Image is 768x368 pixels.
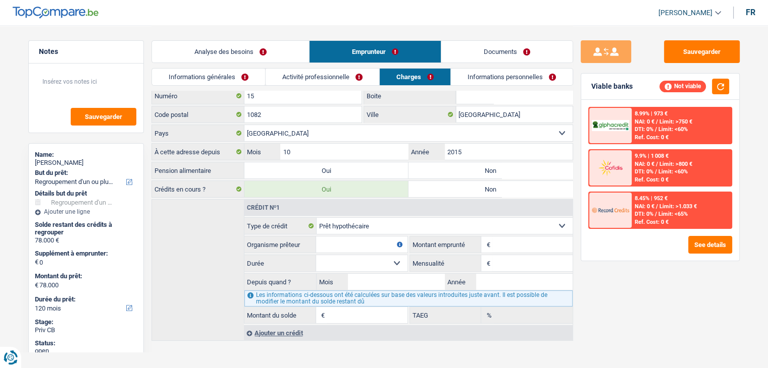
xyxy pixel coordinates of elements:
[659,161,692,167] span: Limit: >800 €
[441,41,573,63] a: Documents
[659,81,706,92] div: Not viable
[656,203,658,210] span: /
[410,255,482,271] label: Mensualité
[592,120,629,132] img: AlphaCredit
[35,272,135,280] label: Montant du prêt:
[35,326,137,334] div: Priv CB
[655,211,657,217] span: /
[635,211,653,217] span: DTI: 0%
[35,190,137,198] div: Détails but du prêt
[280,144,408,160] input: MM
[656,118,658,125] span: /
[13,7,98,19] img: TopCompare Logo
[481,307,494,323] span: %
[317,274,348,290] label: Mois
[658,168,688,175] span: Limit: <60%
[244,162,408,178] label: Oui
[266,69,379,85] a: Activité professionnelle
[444,144,572,160] input: AAAA
[476,274,573,290] input: AAAA
[244,307,316,323] label: Montant du solde
[635,168,653,175] span: DTI: 0%
[244,255,316,271] label: Durée
[35,159,137,167] div: [PERSON_NAME]
[35,151,137,159] div: Name:
[635,195,668,202] div: 8.45% | 952 €
[152,162,244,178] label: Pension alimentaire
[244,290,572,306] div: Les informations ci-dessous ont été calculées sur base des valeurs introduites juste avant. Il es...
[659,203,697,210] span: Limit: >1.033 €
[316,307,327,323] span: €
[592,158,629,177] img: Cofidis
[244,325,572,340] div: Ajouter un crédit
[635,203,654,210] span: NAI: 0 €
[244,218,317,234] label: Type de crédit
[35,295,135,303] label: Durée du prêt:
[451,69,573,85] a: Informations personnelles
[635,176,669,183] div: Ref. Cost: 0 €
[659,118,692,125] span: Limit: >750 €
[348,274,444,290] input: MM
[35,281,38,289] span: €
[35,250,135,258] label: Supplément à emprunter:
[408,181,573,197] label: Non
[592,201,629,219] img: Record Credits
[244,181,408,197] label: Oui
[481,255,492,271] span: €
[445,274,476,290] label: Année
[591,82,633,91] div: Viable banks
[481,236,492,253] span: €
[35,258,38,266] span: €
[655,168,657,175] span: /
[35,221,137,236] div: Solde restant des crédits à regrouper
[408,162,573,178] label: Non
[244,144,280,160] label: Mois
[364,106,456,122] label: Ville
[71,108,136,126] button: Sauvegarder
[746,8,755,17] div: fr
[39,47,133,56] h5: Notes
[380,69,450,85] a: Charges
[152,106,244,122] label: Code postal
[85,113,122,120] span: Sauvegarder
[635,118,654,125] span: NAI: 0 €
[35,208,137,215] div: Ajouter une ligne
[688,236,732,254] button: See details
[35,236,137,244] div: 78.000 €
[152,41,309,63] a: Analyse des besoins
[35,318,137,326] div: Stage:
[658,211,688,217] span: Limit: <65%
[635,161,654,167] span: NAI: 0 €
[635,134,669,141] div: Ref. Cost: 0 €
[658,9,712,17] span: [PERSON_NAME]
[658,126,688,133] span: Limit: <60%
[410,307,482,323] label: TAEG
[244,236,316,253] label: Organisme prêteur
[635,153,669,159] div: 9.9% | 1 008 €
[364,88,456,104] label: Boite
[655,126,657,133] span: /
[35,347,137,355] div: open
[152,144,244,160] label: À cette adresse depuis
[152,88,244,104] label: Numéro
[35,169,135,177] label: But du prêt:
[244,205,282,211] div: Crédit nº1
[244,274,317,290] label: Depuis quand ?
[635,219,669,225] div: Ref. Cost: 0 €
[635,126,653,133] span: DTI: 0%
[635,110,668,117] div: 8.99% | 973 €
[152,181,244,197] label: Crédits en cours ?
[664,40,740,63] button: Sauvegarder
[650,5,721,21] a: [PERSON_NAME]
[410,236,482,253] label: Montant emprunté
[152,69,265,85] a: Informations générales
[408,144,444,160] label: Année
[152,125,244,141] label: Pays
[35,339,137,347] div: Status:
[656,161,658,167] span: /
[310,41,441,63] a: Emprunteur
